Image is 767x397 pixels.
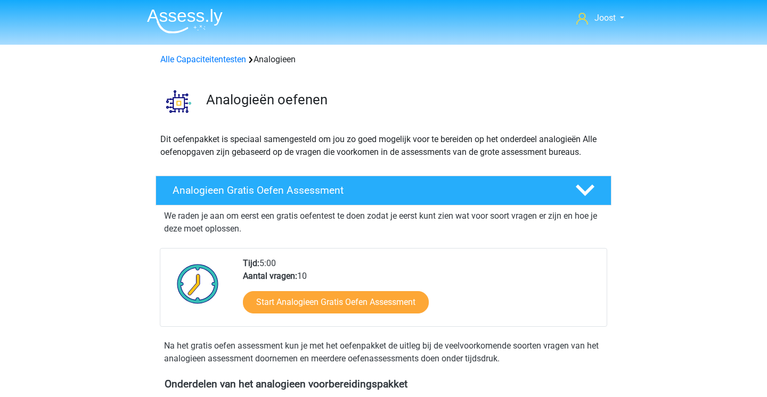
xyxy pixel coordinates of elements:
span: Joost [594,13,616,23]
h3: Analogieën oefenen [206,92,603,108]
h4: Onderdelen van het analogieen voorbereidingspakket [165,378,602,390]
img: analogieen [156,79,201,124]
p: We raden je aan om eerst een gratis oefentest te doen zodat je eerst kunt zien wat voor soort vra... [164,210,603,235]
b: Aantal vragen: [243,271,297,281]
div: 5:00 10 [235,257,606,326]
a: Joost [572,12,629,24]
img: Assessly [147,9,223,34]
div: Na het gratis oefen assessment kun je met het oefenpakket de uitleg bij de veelvoorkomende soorte... [160,340,607,365]
a: Alle Capaciteitentesten [160,54,246,64]
img: Klok [171,257,225,310]
a: Start Analogieen Gratis Oefen Assessment [243,291,429,313]
div: Analogieen [156,53,611,66]
b: Tijd: [243,258,259,268]
p: Dit oefenpakket is speciaal samengesteld om jou zo goed mogelijk voor te bereiden op het onderdee... [160,133,607,159]
a: Analogieen Gratis Oefen Assessment [151,176,616,205]
h4: Analogieen Gratis Oefen Assessment [173,184,558,196]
